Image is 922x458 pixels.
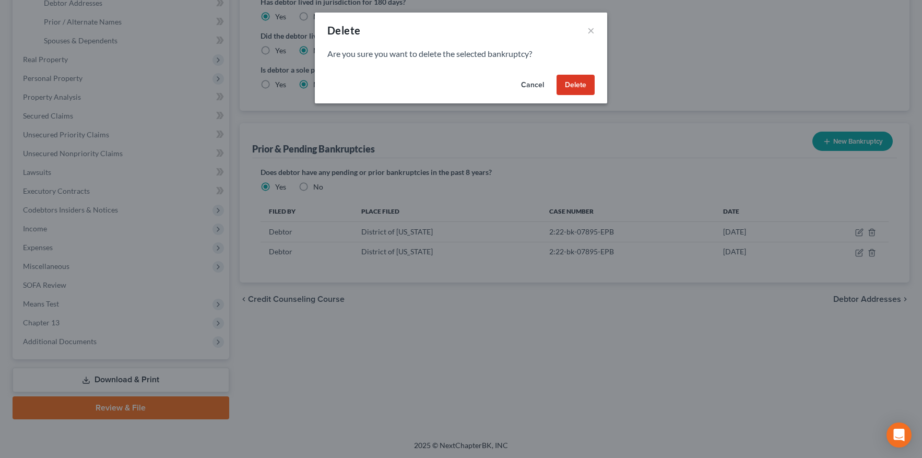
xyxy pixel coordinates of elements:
button: Cancel [513,75,552,96]
div: Open Intercom Messenger [886,422,912,448]
button: × [587,24,595,37]
p: Are you sure you want to delete the selected bankruptcy? [327,48,595,60]
button: Delete [557,75,595,96]
div: Delete [327,23,360,38]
